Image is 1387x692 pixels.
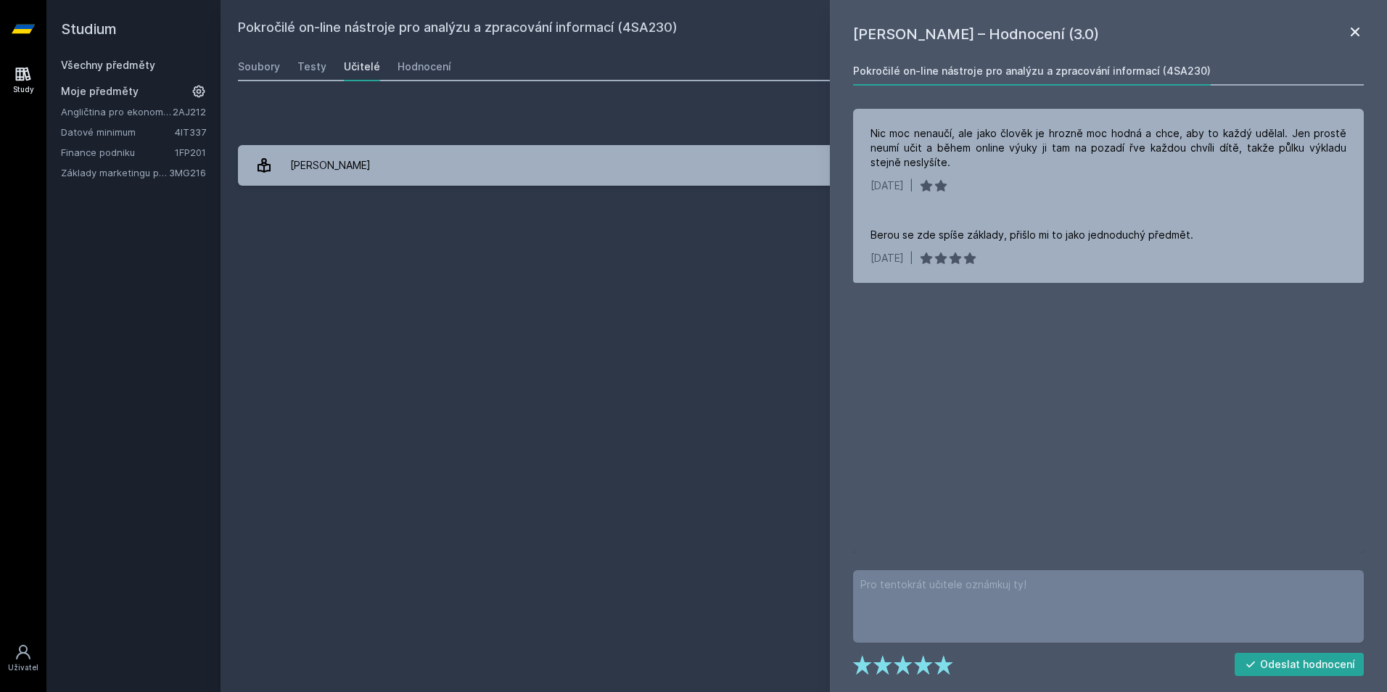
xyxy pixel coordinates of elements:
[910,178,913,193] div: |
[871,126,1346,170] div: Nic moc nenaučí, ale jako člověk je hrozně moc hodná a chce, aby to každý udělal. Jen prostě neum...
[398,59,451,74] div: Hodnocení
[238,59,280,74] div: Soubory
[398,52,451,81] a: Hodnocení
[61,84,139,99] span: Moje předměty
[61,145,175,160] a: Finance podniku
[297,59,326,74] div: Testy
[169,167,206,178] a: 3MG216
[8,662,38,673] div: Uživatel
[13,84,34,95] div: Study
[3,58,44,102] a: Study
[61,165,169,180] a: Základy marketingu pro informatiky a statistiky
[297,52,326,81] a: Testy
[3,636,44,680] a: Uživatel
[344,52,380,81] a: Učitelé
[238,17,1207,41] h2: Pokročilé on-line nástroje pro analýzu a zpracování informací (4SA230)
[290,151,371,180] div: [PERSON_NAME]
[61,104,173,119] a: Angličtina pro ekonomická studia 2 (B2/C1)
[238,145,1370,186] a: [PERSON_NAME] 2 hodnocení 3.0
[61,59,155,71] a: Všechny předměty
[61,125,175,139] a: Datové minimum
[175,126,206,138] a: 4IT337
[238,52,280,81] a: Soubory
[173,106,206,118] a: 2AJ212
[344,59,380,74] div: Učitelé
[175,147,206,158] a: 1FP201
[871,178,904,193] div: [DATE]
